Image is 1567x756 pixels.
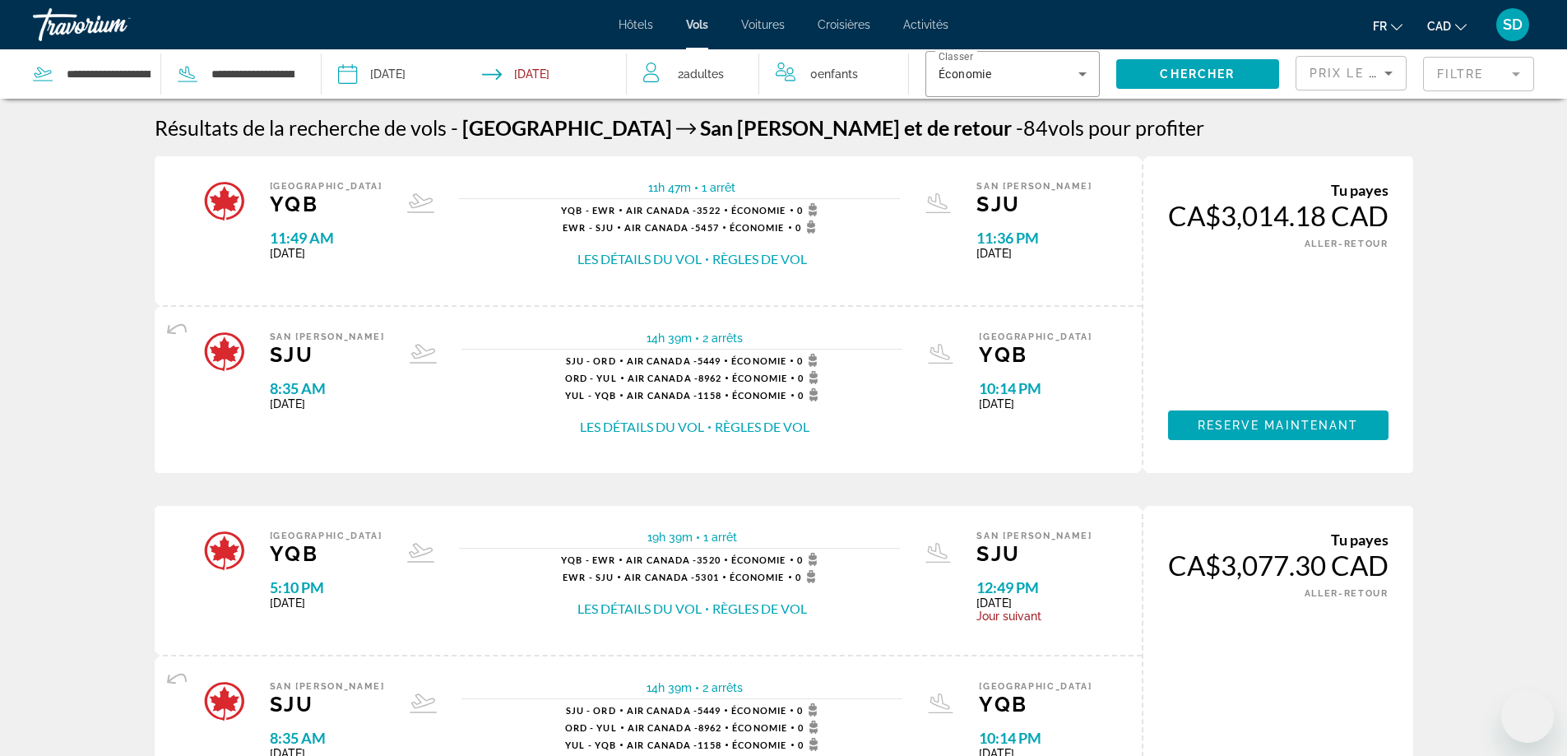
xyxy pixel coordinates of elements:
[797,553,823,566] span: 0
[903,18,948,31] a: Activités
[451,115,458,140] span: -
[976,247,1092,260] span: [DATE]
[1016,115,1023,140] span: -
[577,250,702,268] button: Les détails du vol
[732,373,787,383] span: Économie
[647,332,692,345] span: 14h 39m
[797,203,823,216] span: 0
[686,18,708,31] a: Vols
[270,181,382,192] span: [GEOGRAPHIC_DATA]
[1168,549,1389,582] div: CA$3,077.30 CAD
[732,740,787,750] span: Économie
[565,373,617,383] span: ORD - YUL
[626,554,697,565] span: Air Canada -
[628,722,722,733] span: 8962
[627,705,721,716] span: 5449
[627,390,721,401] span: 1158
[979,681,1092,692] span: [GEOGRAPHIC_DATA]
[798,721,823,734] span: 0
[976,596,1092,610] span: [DATE]
[1048,115,1204,140] span: vols pour profiter
[810,63,858,86] span: 0
[1168,181,1389,199] div: Tu payes
[563,222,614,233] span: EWR - SJU
[976,541,1092,566] span: SJU
[624,222,695,233] span: Air Canada -
[626,554,721,565] span: 3520
[647,681,692,694] span: 14h 39m
[628,722,698,733] span: Air Canada -
[976,181,1092,192] span: San [PERSON_NAME]
[979,379,1092,397] span: 10:14 PM
[1373,20,1387,33] span: fr
[904,115,1012,140] span: et de retour
[1310,67,1439,80] span: Prix ​​le plus bas
[702,181,735,194] span: 1 arrêt
[270,596,382,610] span: [DATE]
[1016,115,1048,140] span: 84
[700,115,900,140] span: San [PERSON_NAME]
[976,531,1092,541] span: San [PERSON_NAME]
[798,738,823,751] span: 0
[270,229,382,247] span: 11:49 AM
[561,554,615,565] span: YQB - EWR
[731,554,786,565] span: Économie
[577,600,702,618] button: Les détails du vol
[270,681,385,692] span: San [PERSON_NAME]
[795,570,821,583] span: 0
[1427,14,1467,38] button: Change currency
[818,18,870,31] a: Croisières
[730,572,785,582] span: Économie
[462,115,672,140] span: [GEOGRAPHIC_DATA]
[482,49,549,99] button: Return date: Nov 10, 2025
[1305,239,1389,249] span: ALLER-RETOUR
[732,390,787,401] span: Économie
[731,355,786,366] span: Économie
[270,397,385,410] span: [DATE]
[1168,199,1389,232] div: CA$3,014.18 CAD
[270,379,385,397] span: 8:35 AM
[627,740,721,750] span: 1158
[976,610,1092,623] span: Jour suivant
[703,531,737,544] span: 1 arrêt
[712,250,807,268] button: Règles de vol
[976,578,1092,596] span: 12:49 PM
[979,332,1092,342] span: [GEOGRAPHIC_DATA]
[270,247,382,260] span: [DATE]
[624,222,719,233] span: 5457
[565,390,616,401] span: YUL - YQB
[1501,690,1554,743] iframe: Bouton de lancement de la fenêtre de messagerie
[561,205,615,216] span: YQB - EWR
[1423,56,1534,92] button: Filter
[647,531,693,544] span: 19h 39m
[797,703,823,717] span: 0
[626,205,721,216] span: 3522
[1116,59,1279,89] button: Chercher
[566,355,616,366] span: SJU - ORD
[270,729,385,747] span: 8:35 AM
[270,541,382,566] span: YQB
[155,115,447,140] h1: Résultats de la recherche de vols
[678,63,724,86] span: 2
[1305,588,1389,599] span: ALLER-RETOUR
[627,49,908,99] button: Travelers: 2 adults, 0 children
[712,600,807,618] button: Règles de vol
[731,705,786,716] span: Économie
[715,418,809,436] button: Règles de vol
[33,3,197,46] a: Travorium
[795,220,821,234] span: 0
[1168,410,1389,440] button: Reserve maintenant
[619,18,653,31] a: Hôtels
[628,373,722,383] span: 8962
[563,572,614,582] span: EWR - SJU
[730,222,785,233] span: Économie
[624,572,695,582] span: Air Canada -
[627,740,698,750] span: Air Canada -
[338,49,406,99] button: Depart date: Nov 1, 2025
[741,18,785,31] span: Voitures
[565,722,617,733] span: ORD - YUL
